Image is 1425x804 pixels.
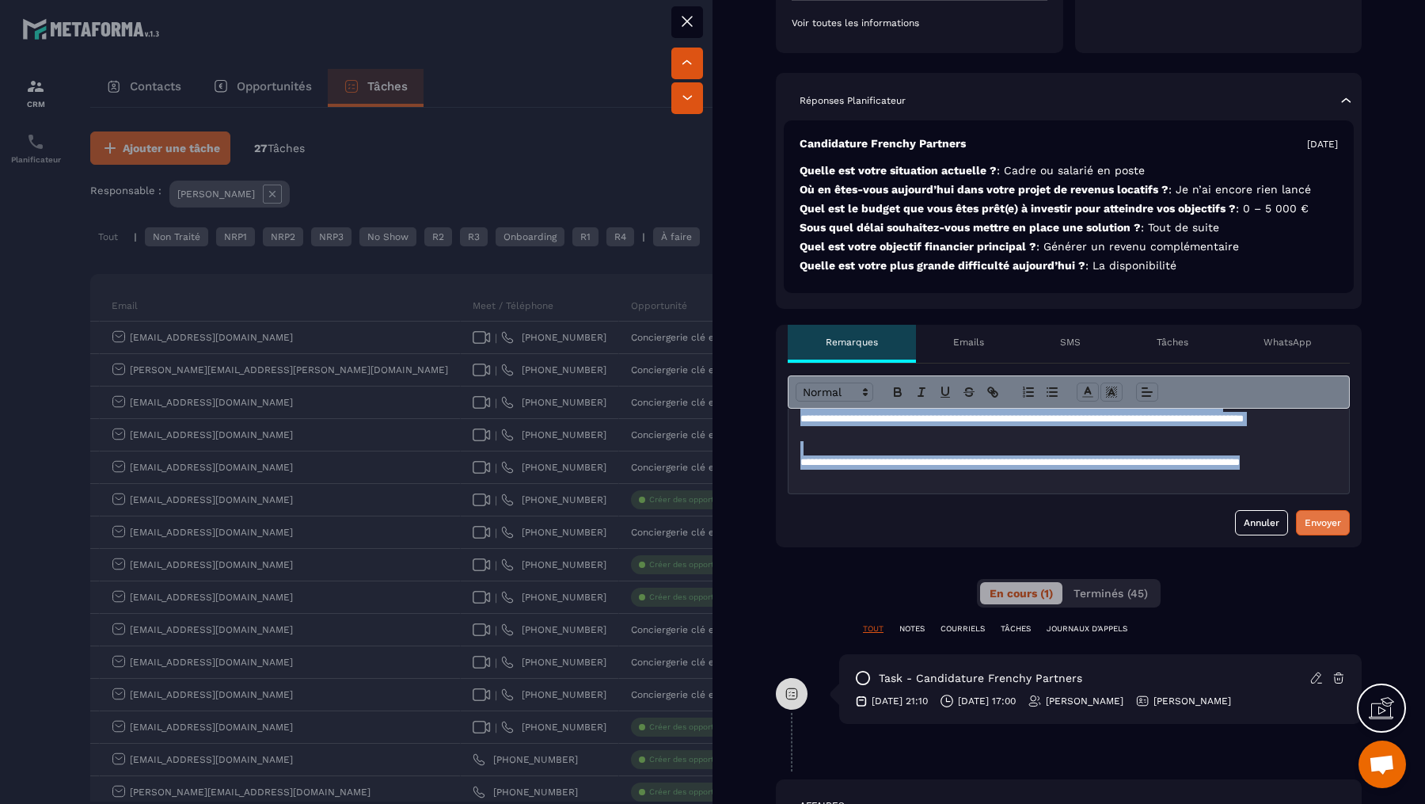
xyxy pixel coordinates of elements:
[1141,221,1219,234] span: : Tout de suite
[792,17,1047,29] p: Voir toutes les informations
[1060,336,1081,349] p: SMS
[879,671,1082,686] p: task - Candidature Frenchy Partners
[800,220,1338,235] p: Sous quel délai souhaitez-vous mettre en place une solution ?
[1153,695,1231,707] p: [PERSON_NAME]
[1263,336,1312,349] p: WhatsApp
[1358,741,1406,788] div: Ouvrir le chat
[1046,695,1123,707] p: [PERSON_NAME]
[1047,623,1127,634] p: JOURNAUX D'APPELS
[1307,138,1338,151] p: [DATE]
[1235,510,1288,535] button: Annuler
[800,239,1338,254] p: Quel est votre objectif financier principal ?
[826,336,878,349] p: Remarques
[953,336,984,349] p: Emails
[1157,336,1188,349] p: Tâches
[800,182,1338,197] p: Où en êtes-vous aujourd’hui dans votre projet de revenus locatifs ?
[899,623,925,634] p: NOTES
[1236,202,1309,215] span: : 0 – 5 000 €
[1296,510,1350,535] button: Envoyer
[997,164,1145,177] span: : Cadre ou salarié en poste
[1085,259,1176,272] span: : La disponibilité
[1305,515,1341,531] div: Envoyer
[800,201,1338,216] p: Quel est le budget que vous êtes prêt(e) à investir pour atteindre vos objectifs ?
[800,136,966,151] p: Candidature Frenchy Partners
[1168,183,1311,196] span: : Je n’ai encore rien lancé
[872,695,928,707] p: [DATE] 21:10
[958,695,1016,707] p: [DATE] 17:00
[800,94,906,107] p: Réponses Planificateur
[1064,582,1157,604] button: Terminés (45)
[1073,587,1148,600] span: Terminés (45)
[940,623,985,634] p: COURRIELS
[800,258,1338,273] p: Quelle est votre plus grande difficulté aujourd’hui ?
[990,587,1053,600] span: En cours (1)
[980,582,1062,604] button: En cours (1)
[863,623,883,634] p: TOUT
[1036,240,1239,253] span: : Générer un revenu complémentaire
[1001,623,1031,634] p: TÂCHES
[800,163,1338,178] p: Quelle est votre situation actuelle ?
